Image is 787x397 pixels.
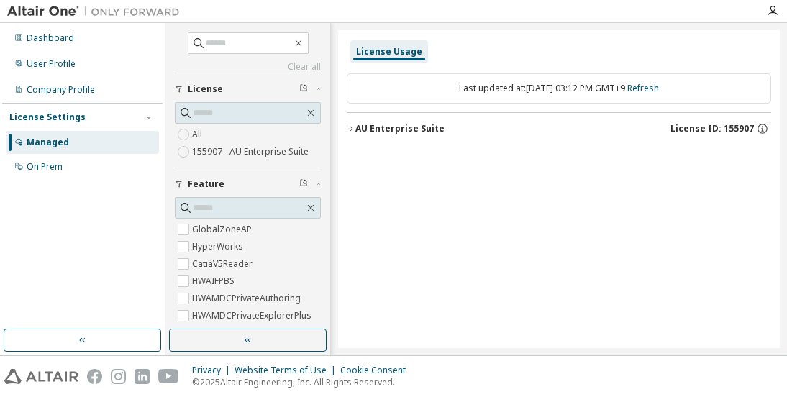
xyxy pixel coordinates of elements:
span: Clear filter [299,178,308,190]
div: License Settings [9,111,86,123]
img: youtube.svg [158,369,179,384]
div: Company Profile [27,84,95,96]
label: HyperWorks [192,238,246,255]
div: User Profile [27,58,76,70]
img: altair_logo.svg [4,369,78,384]
img: linkedin.svg [135,369,150,384]
img: Altair One [7,4,187,19]
span: License ID: 155907 [670,123,754,134]
a: Clear all [175,61,321,73]
p: © 2025 Altair Engineering, Inc. All Rights Reserved. [192,376,414,388]
span: License [188,83,223,95]
a: Refresh [627,82,659,94]
div: On Prem [27,161,63,173]
div: Privacy [192,365,235,376]
div: Cookie Consent [340,365,414,376]
div: Dashboard [27,32,74,44]
div: Last updated at: [DATE] 03:12 PM GMT+9 [347,73,771,104]
div: AU Enterprise Suite [355,123,445,134]
button: License [175,73,321,105]
span: Clear filter [299,83,308,95]
div: Managed [27,137,69,148]
img: instagram.svg [111,369,126,384]
img: facebook.svg [87,369,102,384]
label: All [192,126,205,143]
button: AU Enterprise SuiteLicense ID: 155907 [347,113,771,145]
label: CatiaV5Reader [192,255,255,273]
label: HWAMDCPrivateAuthoring [192,290,304,307]
label: GlobalZoneAP [192,221,255,238]
label: HWAMDCPrivateExplorerPlus [192,307,314,324]
span: Feature [188,178,224,190]
div: License Usage [356,46,422,58]
label: HWAWPF [192,324,232,342]
label: HWAIFPBS [192,273,237,290]
label: 155907 - AU Enterprise Suite [192,143,311,160]
button: Feature [175,168,321,200]
div: Website Terms of Use [235,365,340,376]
